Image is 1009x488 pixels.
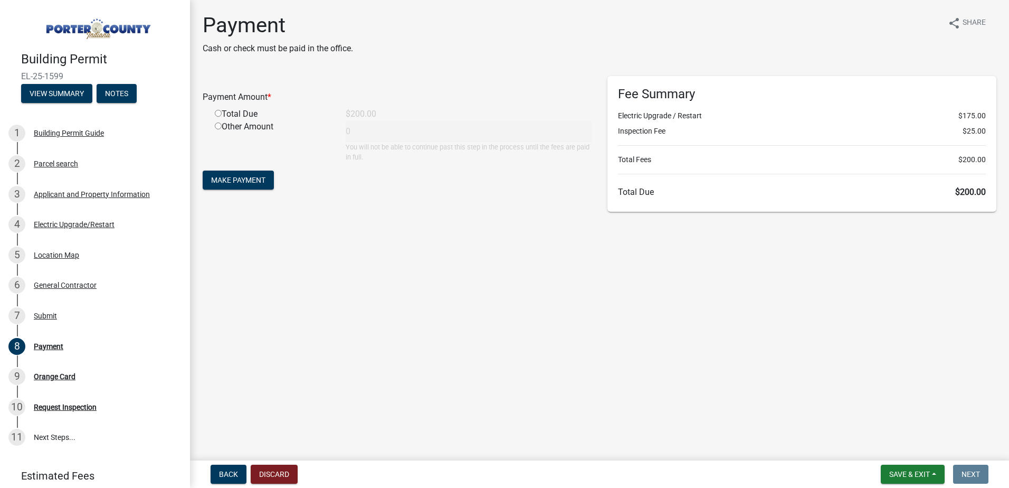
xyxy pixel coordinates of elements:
div: 4 [8,216,25,233]
li: Total Fees [618,154,986,165]
span: $175.00 [958,110,986,121]
button: Next [953,465,988,484]
wm-modal-confirm: Notes [97,90,137,98]
div: 8 [8,338,25,355]
a: Estimated Fees [8,465,173,486]
li: Inspection Fee [618,126,986,137]
div: 9 [8,368,25,385]
div: General Contractor [34,281,97,289]
button: Save & Exit [881,465,945,484]
wm-modal-confirm: Summary [21,90,92,98]
div: Total Due [207,108,338,120]
div: Request Inspection [34,403,97,411]
i: share [948,17,960,30]
span: $200.00 [955,187,986,197]
div: 1 [8,125,25,142]
span: $25.00 [963,126,986,137]
div: 2 [8,155,25,172]
div: 5 [8,247,25,264]
li: Electric Upgrade / Restart [618,110,986,121]
h4: Building Permit [21,52,182,67]
p: Cash or check must be paid in the office. [203,42,353,55]
div: 11 [8,429,25,446]
div: Payment Amount [195,91,599,104]
div: 3 [8,186,25,203]
div: Parcel search [34,160,78,167]
div: Orange Card [34,373,75,380]
span: $200.00 [958,154,986,165]
span: Share [963,17,986,30]
div: Building Permit Guide [34,129,104,137]
div: 7 [8,307,25,324]
div: 10 [8,399,25,416]
button: Make Payment [203,171,274,190]
button: Back [211,465,246,484]
h6: Total Due [618,187,986,197]
button: View Summary [21,84,92,103]
span: Next [962,470,980,478]
span: Save & Exit [889,470,930,478]
span: EL-25-1599 [21,71,169,81]
img: Porter County, Indiana [21,11,173,41]
h6: Fee Summary [618,87,986,102]
div: Payment [34,343,63,350]
div: Other Amount [207,120,338,162]
div: Submit [34,312,57,320]
h1: Payment [203,13,353,38]
button: shareShare [939,13,994,33]
span: Make Payment [211,176,265,184]
div: 6 [8,277,25,294]
div: Applicant and Property Information [34,191,150,198]
span: Back [219,470,238,478]
button: Notes [97,84,137,103]
button: Discard [251,465,298,484]
div: Electric Upgrade/Restart [34,221,115,228]
div: Location Map [34,251,79,259]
